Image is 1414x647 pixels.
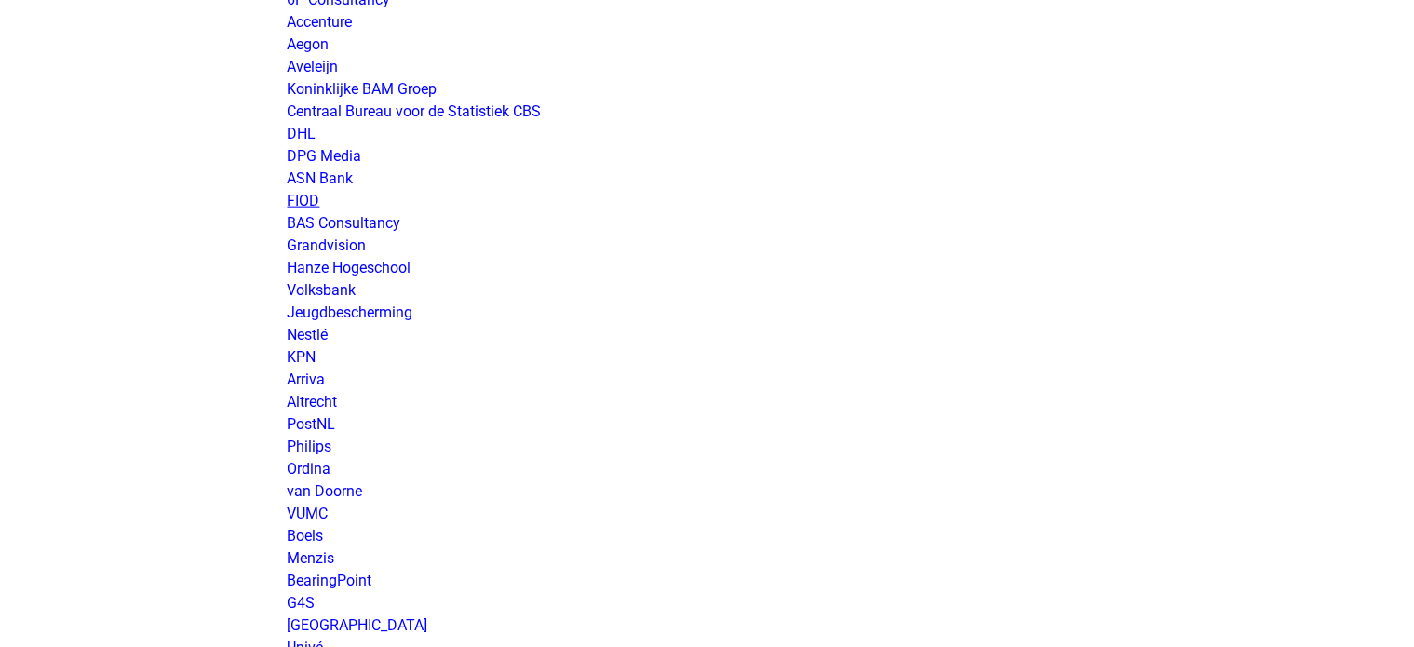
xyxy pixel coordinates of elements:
[288,13,353,31] a: Accenture
[288,125,316,142] a: DHL
[288,281,357,299] a: Volksbank
[288,415,336,433] a: PostNL
[288,438,332,455] a: Philips
[288,236,367,254] a: Grandvision
[288,147,362,165] a: DPG Media
[288,303,413,321] a: Jeugdbescherming
[288,460,331,478] a: Ordina
[288,348,316,366] a: KPN
[288,58,339,75] a: Aveleijn
[288,259,411,276] a: Hanze Hogeschool
[288,214,401,232] a: BAS Consultancy
[288,35,330,53] a: Aegon
[288,371,326,388] a: Arriva
[288,527,324,545] a: Boels
[288,594,316,612] a: G4S
[288,549,335,567] a: Menzis
[288,616,428,634] a: [GEOGRAPHIC_DATA]
[288,505,329,522] a: VUMC
[288,393,338,411] a: Altrecht
[288,326,329,344] a: Nestlé
[288,80,438,98] a: Koninklijke BAM Groep
[288,572,372,589] a: BearingPoint
[288,192,320,209] a: FIOD
[288,102,542,120] a: Centraal Bureau voor de Statistiek CBS
[288,169,354,187] a: ASN Bank
[288,482,363,500] a: van Doorne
